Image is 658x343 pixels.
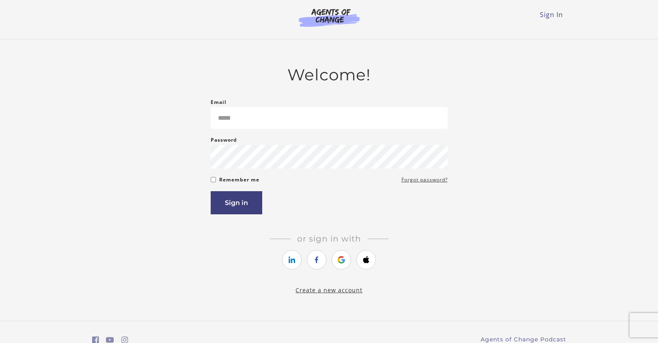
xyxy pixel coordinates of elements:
[211,65,448,84] h2: Welcome!
[540,10,563,19] a: Sign In
[296,286,362,294] a: Create a new account
[211,97,227,107] label: Email
[291,234,368,244] span: Or sign in with
[211,135,237,145] label: Password
[290,8,368,27] img: Agents of Change Logo
[211,191,262,214] button: Sign in
[401,175,448,185] a: Forgot password?
[282,250,302,270] a: https://courses.thinkific.com/users/auth/linkedin?ss%5Breferral%5D=&ss%5Buser_return_to%5D=&ss%5B...
[356,250,376,270] a: https://courses.thinkific.com/users/auth/apple?ss%5Breferral%5D=&ss%5Buser_return_to%5D=&ss%5Bvis...
[307,250,326,270] a: https://courses.thinkific.com/users/auth/facebook?ss%5Breferral%5D=&ss%5Buser_return_to%5D=&ss%5B...
[219,175,259,185] label: Remember me
[332,250,351,270] a: https://courses.thinkific.com/users/auth/google?ss%5Breferral%5D=&ss%5Buser_return_to%5D=&ss%5Bvi...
